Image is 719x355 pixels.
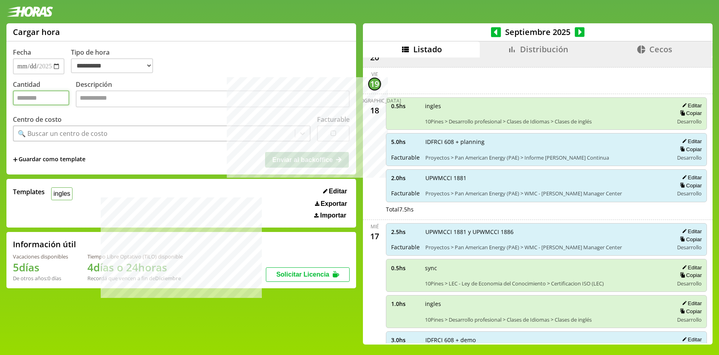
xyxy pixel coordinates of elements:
[76,90,350,107] textarea: Descripción
[155,275,181,282] b: Diciembre
[13,239,76,250] h2: Información útil
[677,316,702,323] span: Desarrollo
[87,260,183,275] h1: 4 días o 24 horas
[87,253,183,260] div: Tiempo Libre Optativo (TiLO) disponible
[425,102,668,110] span: ingles
[425,264,668,272] span: sync
[680,300,702,307] button: Editar
[321,187,350,195] button: Editar
[13,155,85,164] span: +Guardar como template
[391,154,420,161] span: Facturable
[425,154,668,161] span: Proyectos > Pan American Energy (PAE) > Informe [PERSON_NAME] Continua
[368,104,381,117] div: 18
[368,230,381,243] div: 17
[13,155,18,164] span: +
[391,243,420,251] span: Facturable
[425,300,668,308] span: ingles
[391,336,420,344] span: 3.0 hs
[391,228,420,236] span: 2.5 hs
[680,336,702,343] button: Editar
[18,129,108,138] div: 🔍 Buscar un centro de costo
[348,97,401,104] div: [DEMOGRAPHIC_DATA]
[363,57,713,343] div: scrollable content
[320,212,346,219] span: Importar
[6,6,53,17] img: logotipo
[317,115,350,124] label: Facturable
[425,190,668,197] span: Proyectos > Pan American Energy (PAE) > WMC - [PERSON_NAME] Manager Center
[13,90,69,105] input: Cantidad
[677,154,702,161] span: Desarrollo
[371,71,378,78] div: vie
[425,138,668,146] span: IDFRCI 608 + planning
[677,190,702,197] span: Desarrollo
[391,300,419,308] span: 1.0 hs
[678,272,702,279] button: Copiar
[680,138,702,145] button: Editar
[649,44,672,55] span: Cecos
[13,48,31,57] label: Fecha
[678,110,702,117] button: Copiar
[13,260,68,275] h1: 5 días
[13,253,68,260] div: Vacaciones disponibles
[321,200,347,207] span: Exportar
[71,48,160,74] label: Tipo de hora
[677,280,702,287] span: Desarrollo
[678,236,702,243] button: Copiar
[680,174,702,181] button: Editar
[76,80,350,109] label: Descripción
[391,138,420,146] span: 5.0 hs
[425,244,668,251] span: Proyectos > Pan American Energy (PAE) > WMC - [PERSON_NAME] Manager Center
[368,78,381,90] div: 19
[413,44,442,55] span: Listado
[680,264,702,271] button: Editar
[678,182,702,189] button: Copiar
[425,174,668,182] span: UPWMCCI 1881
[368,51,381,64] div: 20
[87,275,183,282] div: Recordá que vencen a fin de
[680,102,702,109] button: Editar
[13,80,76,109] label: Cantidad
[371,223,379,230] div: mié
[276,271,329,278] span: Solicitar Licencia
[391,174,420,182] span: 2.0 hs
[13,27,60,37] h1: Cargar hora
[13,187,45,196] span: Templates
[678,308,702,315] button: Copiar
[391,264,419,272] span: 0.5 hs
[677,244,702,251] span: Desarrollo
[13,275,68,282] div: De otros años: 0 días
[425,118,668,125] span: 10Pines > Desarrollo profesional > Clases de Idiomas > Clases de inglés
[425,336,668,344] span: IDFRCI 608 + demo
[520,44,568,55] span: Distribución
[71,58,153,73] select: Tipo de hora
[680,228,702,235] button: Editar
[313,200,350,208] button: Exportar
[13,115,62,124] label: Centro de costo
[391,102,419,110] span: 0.5 hs
[677,118,702,125] span: Desarrollo
[386,205,707,213] div: Total 7.5 hs
[51,187,73,200] button: ingles
[425,280,668,287] span: 10Pines > LEC - Ley de Economia del Conocimiento > Certificacion ISO (LEC)
[329,188,347,195] span: Editar
[425,228,668,236] span: UPWMCCI 1881 y UPWMCCI 1886
[266,267,350,282] button: Solicitar Licencia
[501,27,575,37] span: Septiembre 2025
[678,146,702,153] button: Copiar
[391,189,420,197] span: Facturable
[425,316,668,323] span: 10Pines > Desarrollo profesional > Clases de Idiomas > Clases de inglés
